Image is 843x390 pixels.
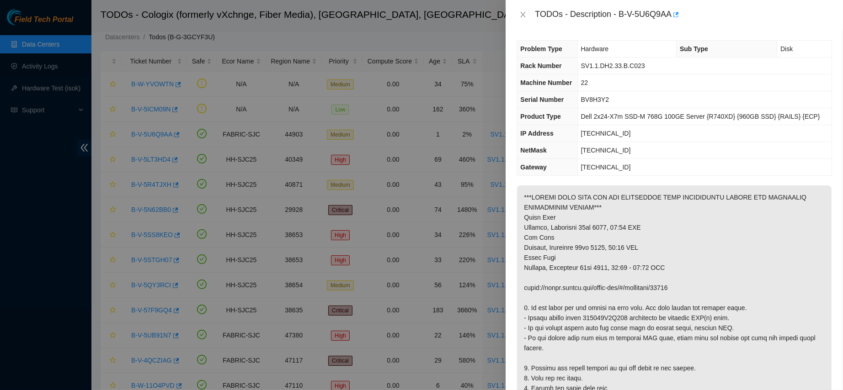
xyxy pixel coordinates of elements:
[680,45,708,53] span: Sub Type
[520,163,547,171] span: Gateway
[581,113,820,120] span: Dell 2x24-X7m SSD-M 768G 100GE Server {R740XD} {960GB SSD} {RAILS} {ECP}
[520,96,564,103] span: Serial Number
[520,62,561,69] span: Rack Number
[581,62,645,69] span: SV1.1.DH2.33.B.C023
[517,11,529,19] button: Close
[520,147,547,154] span: NetMask
[581,130,631,137] span: [TECHNICAL_ID]
[520,45,562,53] span: Problem Type
[581,163,631,171] span: [TECHNICAL_ID]
[581,147,631,154] span: [TECHNICAL_ID]
[581,45,609,53] span: Hardware
[780,45,793,53] span: Disk
[581,96,609,103] span: BV8H3Y2
[520,130,553,137] span: IP Address
[520,113,560,120] span: Product Type
[520,79,572,86] span: Machine Number
[581,79,588,86] span: 22
[535,7,832,22] div: TODOs - Description - B-V-5U6Q9AA
[519,11,527,18] span: close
